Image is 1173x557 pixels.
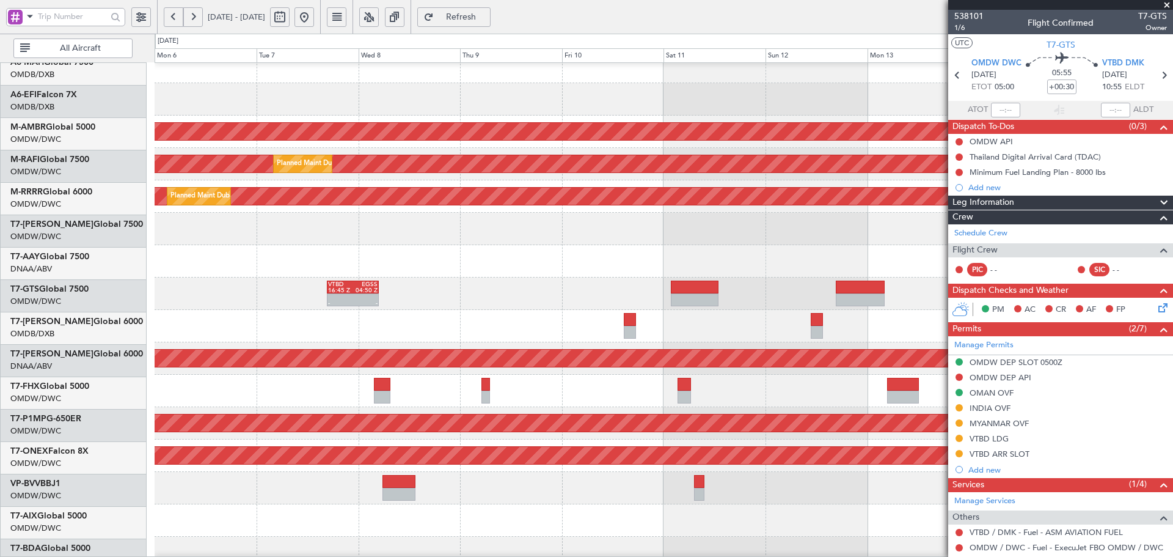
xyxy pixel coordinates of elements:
[970,542,1163,553] a: OMDW / DWC - Fuel - ExecuJet FBO OMDW / DWC
[967,263,987,276] div: PIC
[10,350,93,358] span: T7-[PERSON_NAME]
[954,23,984,33] span: 1/6
[10,447,48,456] span: T7-ONEX
[10,90,77,99] a: A6-EFIFalcon 7X
[868,48,970,63] div: Mon 13
[10,123,46,131] span: M-AMBR
[1138,23,1167,33] span: Owner
[1028,17,1094,29] div: Flight Confirmed
[10,512,87,520] a: T7-AIXGlobal 5000
[10,415,81,423] a: T7-P1MPG-650ER
[10,123,95,131] a: M-AMBRGlobal 5000
[10,166,61,177] a: OMDW/DWC
[970,388,1014,398] div: OMAN OVF
[970,418,1029,429] div: MYANMAR OVF
[10,490,61,501] a: OMDW/DWC
[10,90,37,99] span: A6-EFI
[32,44,128,53] span: All Aircraft
[1138,10,1167,23] span: T7-GTS
[954,10,984,23] span: 538101
[1102,81,1122,94] span: 10:55
[10,101,54,113] a: OMDB/DXB
[1113,264,1140,275] div: - -
[1125,81,1144,94] span: ELDT
[970,136,1013,147] div: OMDW API
[991,103,1020,117] input: --:--
[10,361,52,372] a: DNAA/ABV
[38,7,107,26] input: Trip Number
[970,167,1106,177] div: Minimum Fuel Landing Plan - 8000 lbs
[10,415,46,423] span: T7-P1MP
[460,48,562,63] div: Thu 9
[970,449,1029,459] div: VTBD ARR SLOT
[1129,120,1147,133] span: (0/3)
[10,188,92,196] a: M-RRRRGlobal 6000
[10,199,61,210] a: OMDW/DWC
[1133,104,1153,116] span: ALDT
[992,304,1004,316] span: PM
[1102,57,1144,70] span: VTBD DMK
[970,152,1101,162] div: Thailand Digital Arrival Card (TDAC)
[971,81,992,94] span: ETOT
[10,458,61,469] a: OMDW/DWC
[663,48,766,63] div: Sat 11
[1056,304,1066,316] span: CR
[10,155,40,164] span: M-RAFI
[10,69,54,80] a: OMDB/DXB
[208,12,265,23] span: [DATE] - [DATE]
[353,300,377,306] div: -
[353,287,377,293] div: 04:50 Z
[10,155,89,164] a: M-RAFIGlobal 7500
[10,447,89,456] a: T7-ONEXFalcon 8X
[951,37,973,48] button: UTC
[954,339,1014,352] a: Manage Permits
[10,544,90,553] a: T7-BDAGlobal 5000
[970,403,1010,413] div: INDIA OVF
[968,104,988,116] span: ATOT
[10,188,43,196] span: M-RRRR
[10,220,143,229] a: T7-[PERSON_NAME]Global 7500
[10,253,40,261] span: T7-AAY
[990,264,1018,275] div: - -
[328,287,353,293] div: 16:45 Z
[328,281,353,287] div: VTBD
[417,7,491,27] button: Refresh
[952,284,1069,298] span: Dispatch Checks and Weather
[952,322,981,336] span: Permits
[766,48,868,63] div: Sun 12
[1129,478,1147,490] span: (1/4)
[155,48,257,63] div: Mon 6
[170,187,291,205] div: Planned Maint Dubai (Al Maktoum Intl)
[1089,263,1109,276] div: SIC
[10,317,143,326] a: T7-[PERSON_NAME]Global 6000
[1025,304,1036,316] span: AC
[1086,304,1096,316] span: AF
[10,382,40,391] span: T7-FHX
[10,296,61,307] a: OMDW/DWC
[995,81,1014,94] span: 05:00
[328,300,353,306] div: -
[10,393,61,404] a: OMDW/DWC
[13,39,133,58] button: All Aircraft
[952,196,1014,210] span: Leg Information
[10,512,37,520] span: T7-AIX
[353,281,377,287] div: EGSS
[10,253,89,261] a: T7-AAYGlobal 7500
[952,120,1014,134] span: Dispatch To-Dos
[10,479,40,488] span: VP-BVV
[10,382,89,391] a: T7-FHXGlobal 5000
[970,433,1009,444] div: VTBD LDG
[1047,39,1075,51] span: T7-GTS
[562,48,664,63] div: Fri 10
[971,69,996,81] span: [DATE]
[10,426,61,437] a: OMDW/DWC
[954,227,1007,240] a: Schedule Crew
[158,36,178,46] div: [DATE]
[970,527,1123,537] a: VTBD / DMK - Fuel - ASM AVIATION FUEL
[954,495,1015,507] a: Manage Services
[10,220,93,229] span: T7-[PERSON_NAME]
[10,544,41,553] span: T7-BDA
[277,155,397,173] div: Planned Maint Dubai (Al Maktoum Intl)
[971,57,1021,70] span: OMDW DWC
[10,317,93,326] span: T7-[PERSON_NAME]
